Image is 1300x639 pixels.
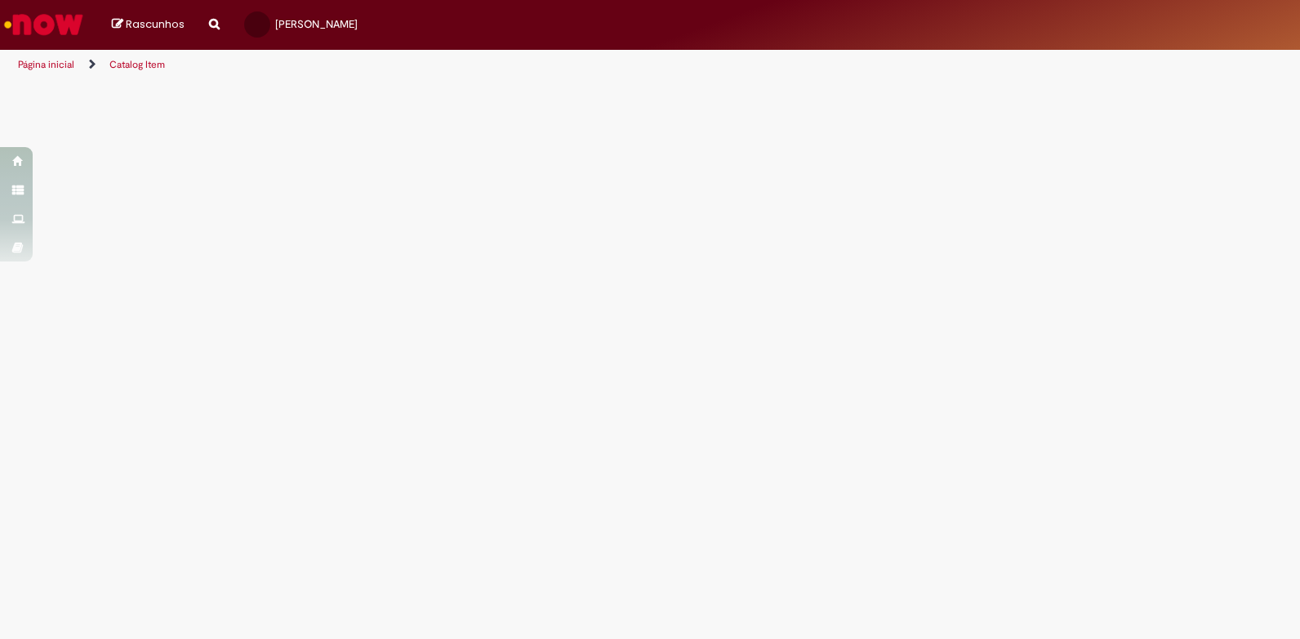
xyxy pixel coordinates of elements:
a: Catalog Item [109,58,165,71]
a: Rascunhos [112,17,185,33]
a: Página inicial [18,58,74,71]
img: ServiceNow [2,8,86,41]
span: [PERSON_NAME] [275,17,358,31]
span: Rascunhos [126,16,185,32]
ul: Trilhas de página [12,50,854,80]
